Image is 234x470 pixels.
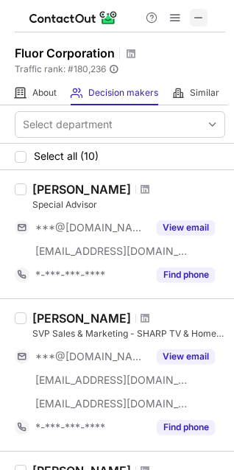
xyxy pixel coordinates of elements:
[15,64,106,74] span: Traffic rank: # 180,236
[35,397,188,410] span: [EMAIL_ADDRESS][DOMAIN_NAME]
[32,311,131,326] div: [PERSON_NAME]
[35,350,148,363] span: ***@[DOMAIN_NAME]
[157,349,215,364] button: Reveal Button
[15,44,115,62] h1: Fluor Corporation
[157,420,215,435] button: Reveal Button
[35,245,188,258] span: [EMAIL_ADDRESS][DOMAIN_NAME]
[157,220,215,235] button: Reveal Button
[23,117,113,132] div: Select department
[32,327,225,340] div: SVP Sales & Marketing - SHARP TV & Home Appliances - SEMCA
[32,87,57,99] span: About
[157,267,215,282] button: Reveal Button
[34,150,99,162] span: Select all (10)
[29,9,118,27] img: ContactOut v5.3.10
[32,198,225,211] div: Special Advisor
[35,373,188,387] span: [EMAIL_ADDRESS][DOMAIN_NAME]
[32,182,131,197] div: [PERSON_NAME]
[35,221,148,234] span: ***@[DOMAIN_NAME]
[88,87,158,99] span: Decision makers
[190,87,219,99] span: Similar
